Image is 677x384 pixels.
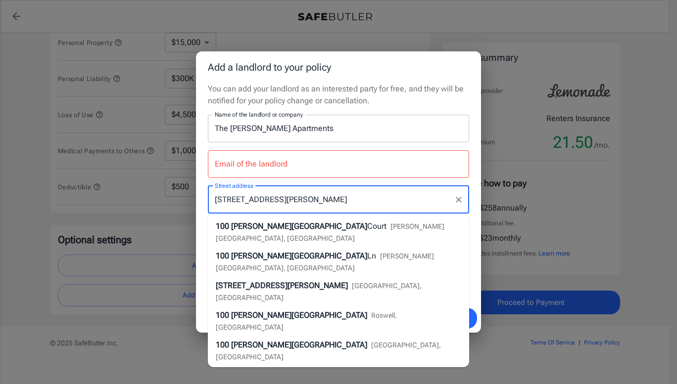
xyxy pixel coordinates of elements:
[196,51,481,83] h2: Add a landlord to your policy
[231,251,367,260] span: [PERSON_NAME][GEOGRAPHIC_DATA]
[216,310,229,320] span: 100
[216,221,229,231] span: 100
[216,340,229,349] span: 100
[231,221,367,231] span: [PERSON_NAME][GEOGRAPHIC_DATA]
[216,281,348,290] span: [STREET_ADDRESS][PERSON_NAME]
[231,340,367,349] span: [PERSON_NAME][GEOGRAPHIC_DATA]
[208,83,469,107] p: You can add your landlord as an interested party for free, and they will be notified for your pol...
[231,310,367,320] span: [PERSON_NAME][GEOGRAPHIC_DATA]
[452,193,466,207] button: Clear
[367,221,387,231] span: Court
[215,110,303,119] label: Name of the landlord or company
[367,251,376,260] span: Ln
[216,251,229,260] span: 100
[215,181,253,190] label: Street address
